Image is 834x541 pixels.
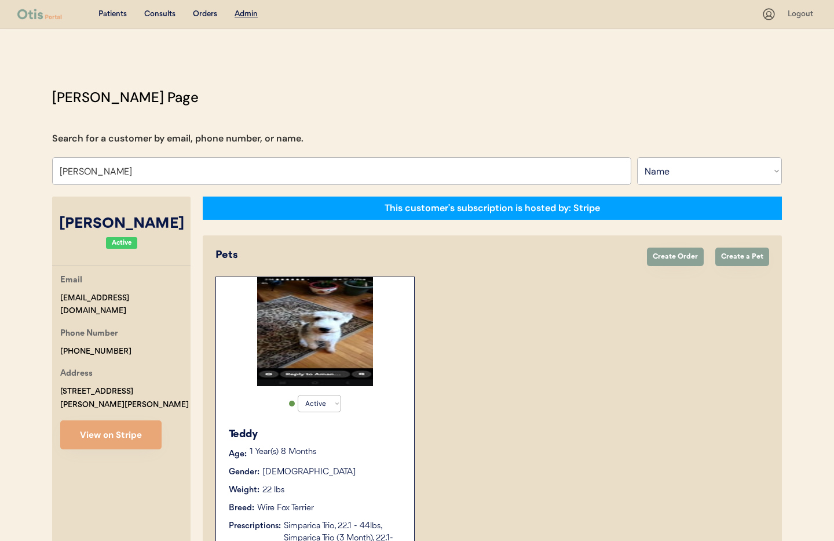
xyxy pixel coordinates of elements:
div: Phone Number [60,327,118,342]
div: 22 lbs [262,484,284,496]
div: [PHONE_NUMBER] [60,345,131,358]
div: Orders [193,9,217,20]
div: Gender: [229,466,259,478]
div: This customer's subscription is hosted by: Stripe [385,202,600,215]
u: Admin [235,10,258,18]
img: 1000006153.jpg [257,277,373,386]
div: [EMAIL_ADDRESS][DOMAIN_NAME] [60,292,191,318]
div: Patients [98,9,127,20]
div: [DEMOGRAPHIC_DATA] [262,466,356,478]
div: Address [60,367,93,382]
div: Logout [788,9,817,20]
p: 1 Year(s) 8 Months [250,448,403,456]
div: Wire Fox Terrier [257,502,314,514]
div: Weight: [229,484,259,496]
div: [PERSON_NAME] [52,213,191,235]
div: Pets [215,248,635,263]
div: Breed: [229,502,254,514]
input: Search by name [52,157,631,185]
div: Search for a customer by email, phone number, or name. [52,132,303,146]
div: Consults [144,9,175,20]
div: Prescriptions: [229,520,281,532]
div: [PERSON_NAME] Page [52,87,199,108]
button: Create a Pet [715,248,769,266]
div: Teddy [229,427,403,442]
button: Create Order [647,248,704,266]
button: View on Stripe [60,420,162,449]
div: Age: [229,448,247,460]
div: [STREET_ADDRESS][PERSON_NAME][PERSON_NAME] [60,385,191,412]
div: Email [60,274,82,288]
